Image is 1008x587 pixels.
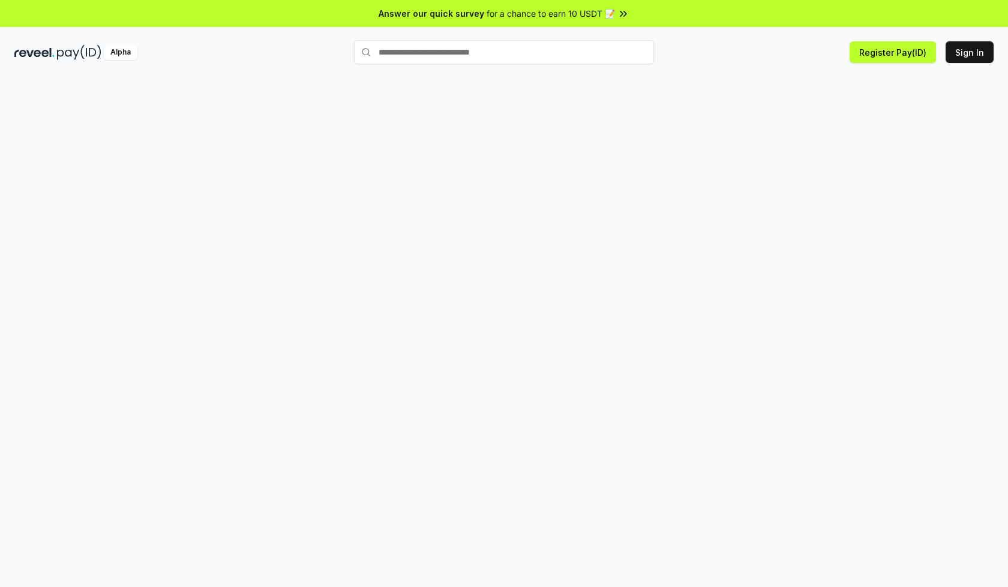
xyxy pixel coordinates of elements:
[104,45,137,60] div: Alpha
[14,45,55,60] img: reveel_dark
[946,41,994,63] button: Sign In
[850,41,936,63] button: Register Pay(ID)
[487,7,615,20] span: for a chance to earn 10 USDT 📝
[57,45,101,60] img: pay_id
[379,7,484,20] span: Answer our quick survey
